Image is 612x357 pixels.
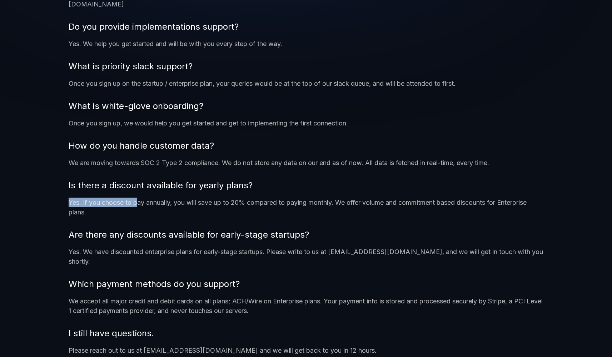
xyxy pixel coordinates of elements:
p: How do you handle customer data? [69,139,543,152]
p: Which payment methods do you support? [69,278,543,291]
p: What is priority slack support? [69,60,543,73]
p: Are there any discounts available for early-stage startups? [69,228,543,241]
p: Yes. If you choose to pay annually, you will save up to 20% compared to paying monthly. We offer ... [69,198,543,217]
p: We are moving towards SOC 2 Type 2 compliance. We do not store any data on our end as of now. All... [69,158,543,168]
p: What is white-glove onboarding? [69,100,543,113]
p: I still have questions. [69,327,543,340]
p: Once you sign up on the startup / enterprise plan, your queries would be at the top of our slack ... [69,79,543,88]
p: We accept all major credit and debit cards on all plans; ACH/Wire on Enterprise plans. Your payme... [69,296,543,316]
p: Yes. We help you get started and will be with you every step of the way. [69,39,543,49]
p: Yes. We have discounted enterprise plans for early-stage startups. Please write to us at [EMAIL_A... [69,247,543,266]
p: Once you sign up, we would help you get started and get to implementing the first connection. [69,118,543,128]
p: Is there a discount available for yearly plans? [69,179,543,192]
p: Please reach out to us at [EMAIL_ADDRESS][DOMAIN_NAME] and we will get back to you in 12 hours. [69,346,543,355]
p: Do you provide implementations support? [69,20,543,33]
